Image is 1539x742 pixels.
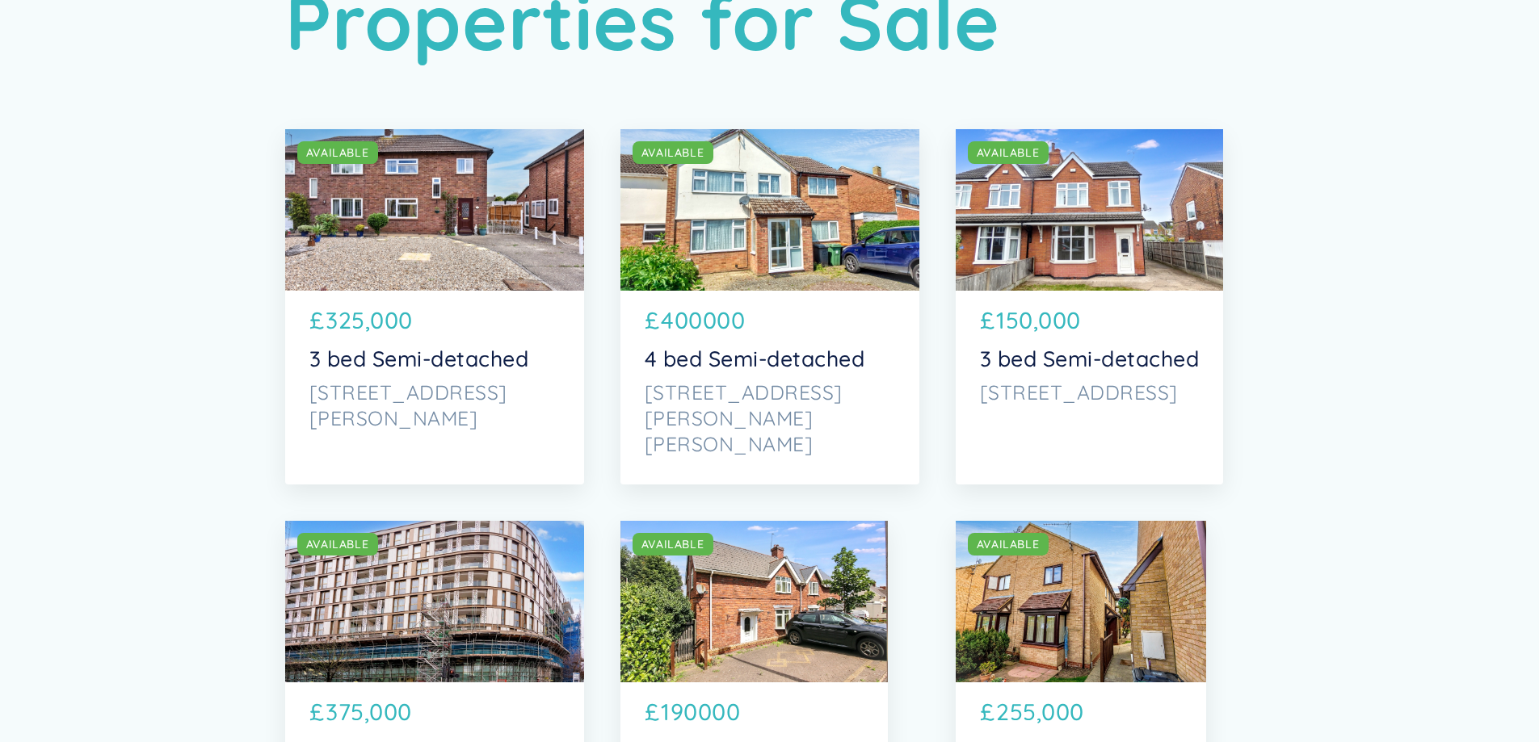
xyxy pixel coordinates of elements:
div: AVAILABLE [306,536,369,552]
p: [STREET_ADDRESS][PERSON_NAME][PERSON_NAME] [645,379,895,458]
p: [STREET_ADDRESS][PERSON_NAME] [309,379,560,431]
p: 3 bed Semi-detached [309,346,560,371]
p: £ [980,694,995,729]
div: AVAILABLE [977,536,1040,552]
p: £ [309,303,325,337]
a: AVAILABLE£150,0003 bed Semi-detached[STREET_ADDRESS] [956,129,1224,484]
p: £ [645,303,660,337]
div: AVAILABLE [977,145,1040,161]
p: £ [980,303,995,337]
p: 150,000 [996,303,1081,337]
p: £ [309,694,325,729]
p: 190000 [661,694,740,729]
p: 4 bed Semi-detached [645,346,895,371]
a: AVAILABLE£325,0003 bed Semi-detached[STREET_ADDRESS][PERSON_NAME] [285,129,584,484]
p: £ [645,694,660,729]
a: AVAILABLE£4000004 bed Semi-detached[STREET_ADDRESS][PERSON_NAME][PERSON_NAME] [620,129,919,484]
div: AVAILABLE [641,145,704,161]
div: AVAILABLE [641,536,704,552]
p: 400000 [661,303,745,337]
div: AVAILABLE [306,145,369,161]
p: 255,000 [996,694,1084,729]
p: [STREET_ADDRESS] [980,379,1200,405]
p: 375,000 [326,694,412,729]
p: 3 bed Semi-detached [980,346,1200,371]
p: 325,000 [326,303,413,337]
